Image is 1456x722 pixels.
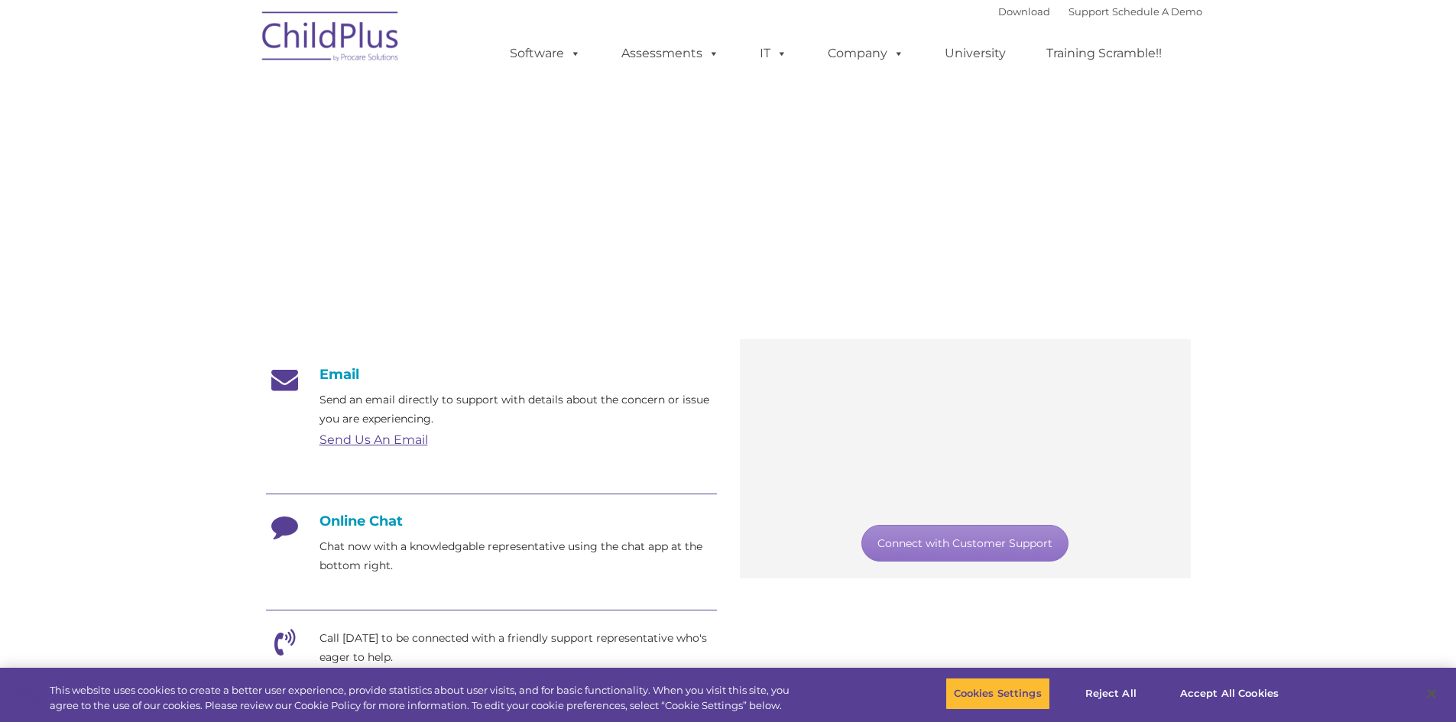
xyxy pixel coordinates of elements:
[1031,38,1177,69] a: Training Scramble!!
[861,525,1068,562] a: Connect with Customer Support
[255,1,407,77] img: ChildPlus by Procare Solutions
[266,366,717,383] h4: Email
[1172,678,1287,710] button: Accept All Cookies
[1068,5,1109,18] a: Support
[319,629,717,667] p: Call [DATE] to be connected with a friendly support representative who's eager to help.
[319,537,717,575] p: Chat now with a knowledgable representative using the chat app at the bottom right.
[1415,677,1448,711] button: Close
[1112,5,1202,18] a: Schedule A Demo
[319,432,428,447] a: Send Us An Email
[319,390,717,429] p: Send an email directly to support with details about the concern or issue you are experiencing.
[945,678,1050,710] button: Cookies Settings
[50,683,801,713] div: This website uses cookies to create a better user experience, provide statistics about user visit...
[744,38,803,69] a: IT
[606,38,734,69] a: Assessments
[929,38,1021,69] a: University
[266,513,717,529] h4: Online Chat
[495,38,596,69] a: Software
[1063,678,1159,710] button: Reject All
[998,5,1202,18] font: |
[998,5,1050,18] a: Download
[812,38,919,69] a: Company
